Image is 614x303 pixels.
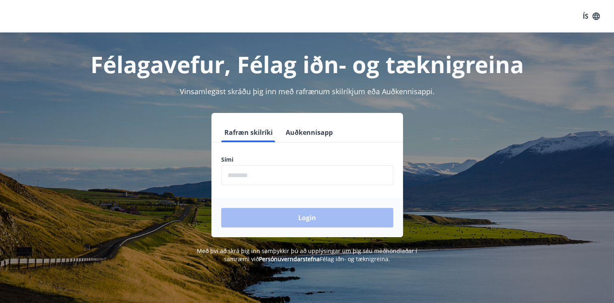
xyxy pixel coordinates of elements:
label: Sími [221,156,393,164]
span: Með því að skrá þig inn samþykkir þú að upplýsingar um þig séu meðhöndlaðar í samræmi við Félag i... [197,247,417,263]
button: Rafræn skilríki [221,123,276,142]
h1: Félagavefur, Félag iðn- og tæknigreina [25,49,590,80]
a: Persónuverndarstefna [259,255,320,263]
button: ÍS [578,9,604,24]
button: Auðkennisapp [282,123,336,142]
span: Vinsamlegast skráðu þig inn með rafrænum skilríkjum eða Auðkennisappi. [180,87,435,96]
